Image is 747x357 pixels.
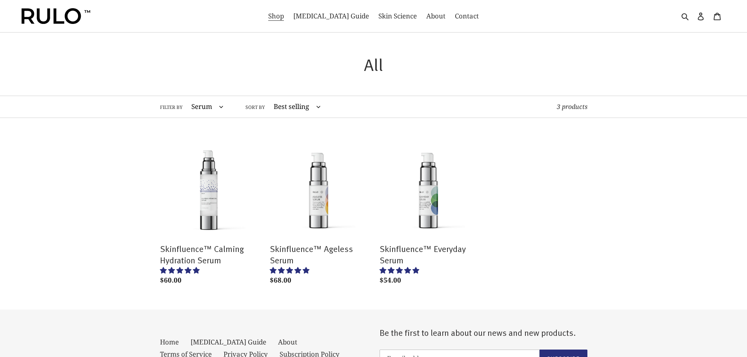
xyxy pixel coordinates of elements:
a: About [278,337,297,346]
label: Sort by [245,104,265,111]
span: Contact [455,11,479,21]
a: About [422,10,449,22]
a: [MEDICAL_DATA] Guide [191,337,266,346]
a: Shop [264,10,288,22]
span: About [426,11,445,21]
a: [MEDICAL_DATA] Guide [289,10,373,22]
span: [MEDICAL_DATA] Guide [293,11,369,21]
a: Home [160,337,179,346]
p: Be the first to learn about our news and new products. [380,327,587,337]
h1: All [160,54,587,74]
a: Contact [451,10,483,22]
a: Skin Science [374,10,421,22]
span: Shop [268,11,284,21]
span: Skin Science [378,11,417,21]
span: 3 products [557,102,587,111]
label: Filter by [160,104,183,111]
img: Rulo™ Skin [22,8,90,24]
